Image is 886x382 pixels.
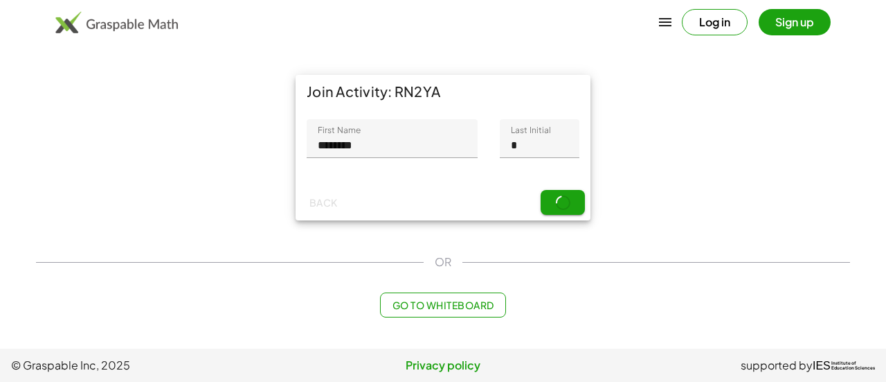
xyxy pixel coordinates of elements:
a: Privacy policy [299,357,587,374]
button: Go to Whiteboard [380,293,505,318]
button: Sign up [759,9,831,35]
span: OR [435,254,451,270]
span: IES [813,359,831,372]
span: © Graspable Inc, 2025 [11,357,299,374]
div: Join Activity: RN2YA [296,75,590,108]
a: IESInstitute ofEducation Sciences [813,357,875,374]
span: Institute of Education Sciences [831,361,875,371]
span: supported by [741,357,813,374]
button: Log in [682,9,748,35]
span: Go to Whiteboard [392,299,494,311]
